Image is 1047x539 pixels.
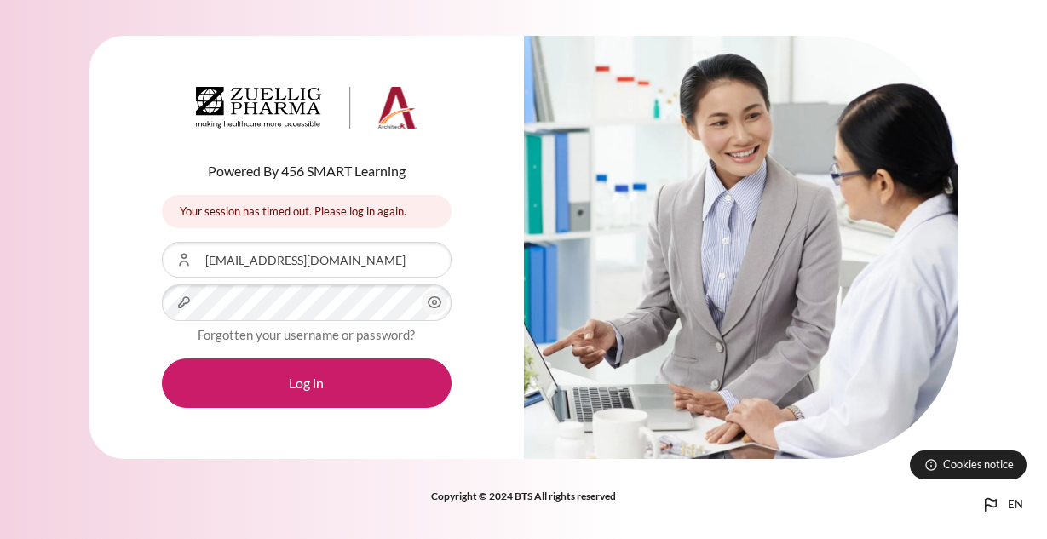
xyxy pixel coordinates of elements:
button: Log in [162,358,452,408]
button: Languages [974,488,1030,522]
span: Cookies notice [943,456,1014,473]
span: en [1008,496,1023,513]
button: Cookies notice [910,450,1027,479]
p: Powered By 456 SMART Learning [162,161,452,181]
input: Username or Email Address [162,242,452,278]
img: Architeck [196,87,417,129]
strong: Copyright © 2024 BTS All rights reserved [431,490,616,502]
a: Forgotten your username or password? [198,327,415,342]
a: Architeck [196,87,417,136]
div: Your session has timed out. Please log in again. [162,195,452,228]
